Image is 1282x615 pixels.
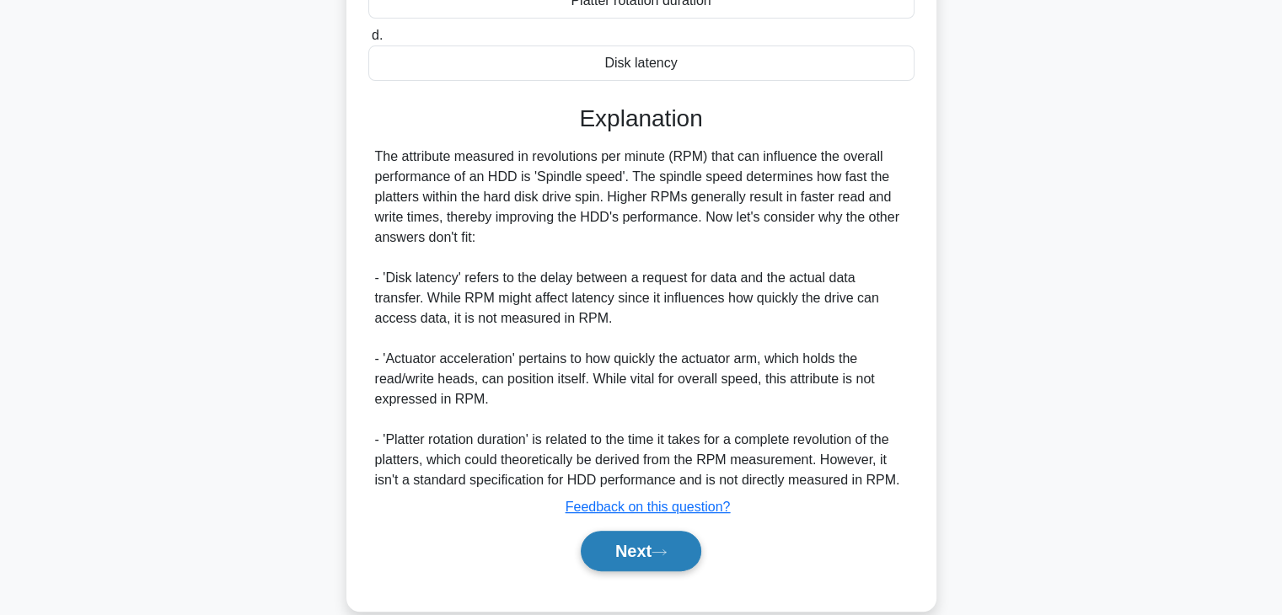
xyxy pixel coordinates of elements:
[375,147,908,490] div: The attribute measured in revolutions per minute (RPM) that can influence the overall performance...
[581,531,701,571] button: Next
[368,45,915,81] div: Disk latency
[372,28,383,42] span: d.
[378,104,904,133] h3: Explanation
[566,500,731,514] a: Feedback on this question?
